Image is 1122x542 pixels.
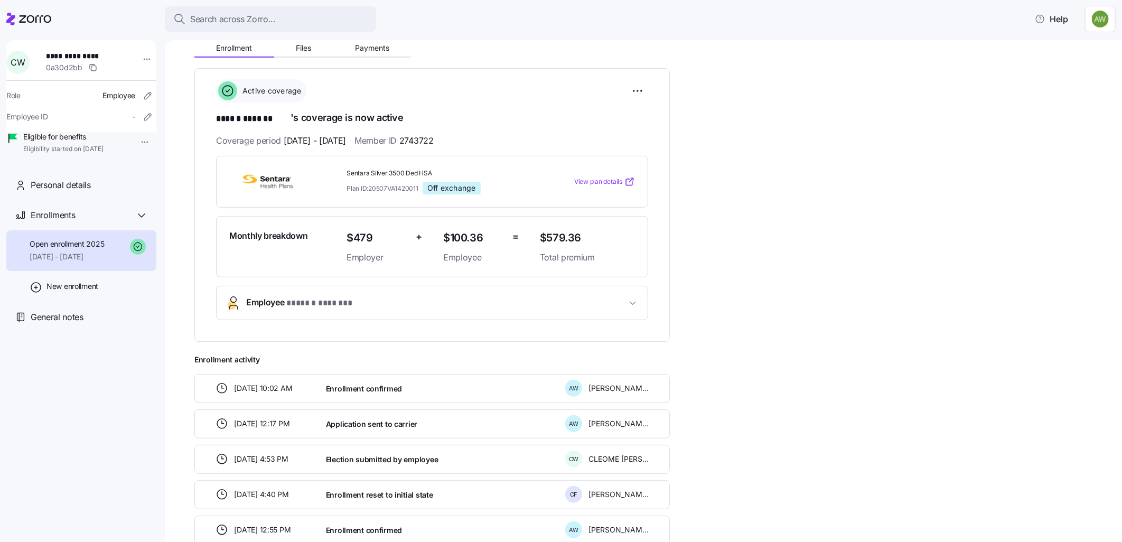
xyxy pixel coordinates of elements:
span: Enrollment reset to initial state [326,490,433,500]
span: Eligible for benefits [23,132,104,142]
span: C W [11,58,25,67]
span: Sentara Silver 3500 Ded HSA [347,169,531,178]
span: Employee ID [6,111,48,122]
span: Off exchange [427,183,476,193]
span: $100.36 [443,229,504,247]
span: Files [296,44,311,52]
span: CLEOME [PERSON_NAME] [588,454,649,464]
span: Enrollments [31,209,75,222]
span: Payments [355,44,389,52]
span: [PERSON_NAME] [588,489,649,500]
span: Employee [246,296,366,310]
span: Enrollment confirmed [326,525,402,536]
span: Enrollment confirmed [326,384,402,394]
button: Help [1026,8,1077,30]
span: [DATE] 4:53 PM [235,454,288,464]
span: Eligibility started on [DATE] [23,145,104,154]
span: [DATE] 12:55 PM [235,525,291,535]
span: View plan details [574,177,622,187]
span: Application sent to carrier [326,419,417,429]
span: A W [569,421,578,427]
span: [DATE] - [DATE] [30,251,104,262]
span: General notes [31,311,83,324]
span: A W [569,527,578,533]
span: [PERSON_NAME] [588,525,649,535]
span: Personal details [31,179,91,192]
span: Plan ID: 20507VA1420011 [347,184,418,193]
span: $479 [347,229,407,247]
span: + [416,229,422,245]
span: Election submitted by employee [326,454,438,465]
span: [DATE] - [DATE] [284,134,346,147]
span: Coverage period [216,134,346,147]
img: 187a7125535df60c6aafd4bbd4ff0edb [1092,11,1109,27]
h1: 's coverage is now active [216,111,648,126]
span: Open enrollment 2025 [30,239,104,249]
span: 2743722 [399,134,434,147]
span: Active coverage [239,86,302,96]
span: $579.36 [540,229,635,247]
span: Search across Zorro... [190,13,276,26]
img: Sentara Health Plans [229,170,305,194]
span: [DATE] 12:17 PM [235,418,290,429]
span: New enrollment [46,281,98,292]
span: Monthly breakdown [229,229,308,242]
a: View plan details [574,176,635,187]
span: Enrollment [216,44,252,52]
span: C F [570,492,578,498]
span: Total premium [540,251,635,264]
button: Search across Zorro... [165,6,376,32]
span: Role [6,90,21,101]
span: Enrollment activity [194,354,670,365]
span: Employee [102,90,135,101]
span: Help [1035,13,1068,25]
span: A W [569,386,578,391]
span: - [132,111,135,122]
span: [DATE] 4:40 PM [235,489,289,500]
span: [PERSON_NAME] [588,418,649,429]
span: Employee [443,251,504,264]
span: C W [569,456,579,462]
span: 0a30d2bb [46,62,82,73]
span: Employer [347,251,407,264]
span: Member ID [354,134,434,147]
span: [DATE] 10:02 AM [235,383,293,394]
span: = [512,229,519,245]
span: [PERSON_NAME] [588,383,649,394]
